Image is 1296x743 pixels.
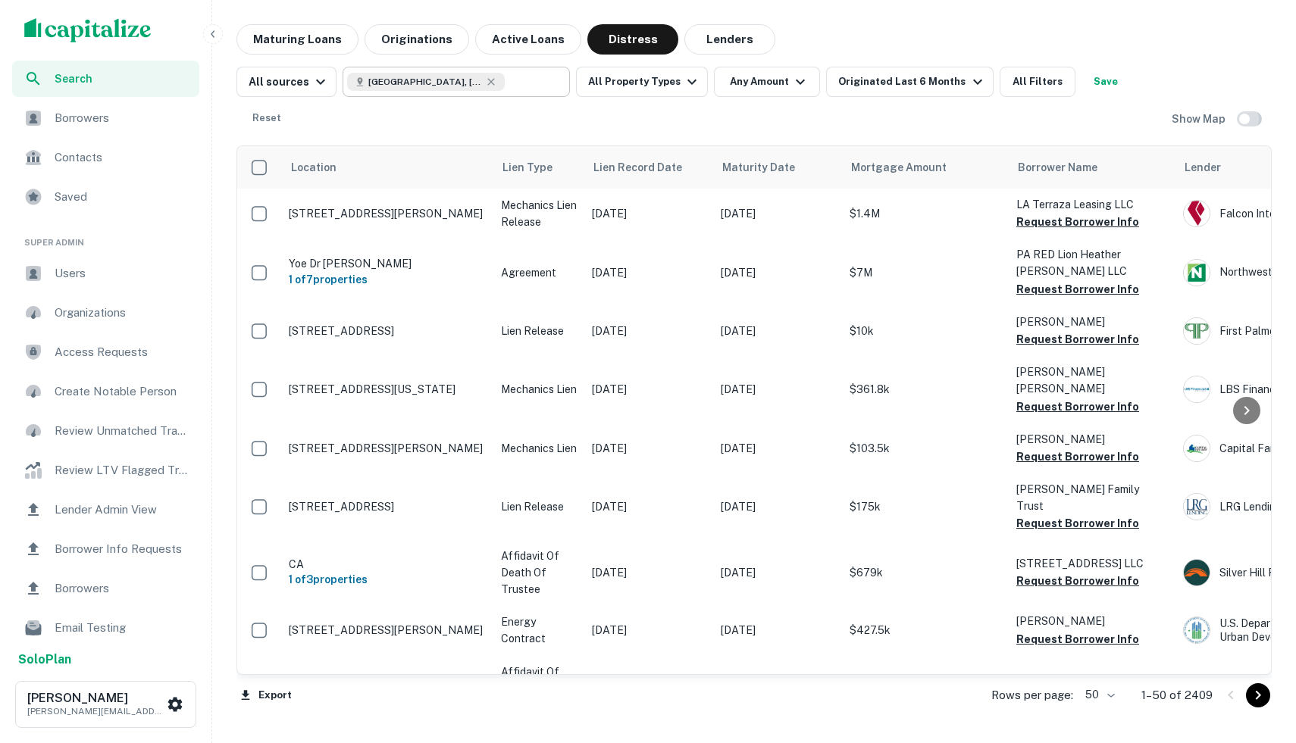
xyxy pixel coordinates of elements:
[1082,67,1130,97] button: Save your search to get updates of matches that match your search criteria.
[236,67,337,97] button: All sources
[1016,481,1168,514] p: [PERSON_NAME] Family Trust
[592,205,706,222] p: [DATE]
[55,619,190,637] span: Email Testing
[842,146,1009,189] th: Mortgage Amount
[12,492,199,528] a: Lender Admin View
[12,179,199,215] a: Saved
[593,158,682,176] span: Lien Record Date
[501,381,577,398] p: Mechanics Lien
[501,613,577,647] p: Energy Contract
[55,461,190,479] span: Review LTV Flagged Transactions
[12,413,199,449] a: Review Unmatched Transactions
[365,24,469,55] button: Originations
[501,498,577,515] p: Lien Release
[1016,555,1168,572] p: [STREET_ADDRESS] LLC
[55,304,190,322] span: Organizations
[850,264,1001,281] p: $7M
[1016,330,1139,348] button: Request Borrower Info
[289,500,486,514] p: [STREET_ADDRESS]
[850,498,1001,515] p: $175k
[18,652,71,667] strong: Solo Plan
[1016,280,1139,298] button: Request Borrower Info
[721,564,834,581] p: [DATE]
[55,264,190,283] span: Users
[27,692,164,704] h6: [PERSON_NAME]
[55,540,190,558] span: Borrower Info Requests
[584,146,713,189] th: Lien Record Date
[713,146,842,189] th: Maturity Date
[1016,670,1168,687] p: L & S Bradford Land LLC
[289,271,486,288] h6: 1 of 7 properties
[991,686,1073,704] p: Rows per page:
[12,334,199,370] div: Access Requests
[27,704,164,718] p: [PERSON_NAME][EMAIL_ADDRESS][PERSON_NAME][DOMAIN_NAME]
[236,684,296,707] button: Export
[1016,431,1168,448] p: [PERSON_NAME]
[721,622,834,638] p: [DATE]
[1016,613,1168,629] p: [PERSON_NAME]
[12,255,199,292] a: Users
[850,564,1001,581] p: $679k
[1184,560,1210,585] img: picture
[826,67,993,97] button: Originated Last 6 Months
[243,103,291,133] button: Reset
[12,570,199,607] a: Borrowers
[838,73,986,91] div: Originated Last 6 Months
[587,24,678,55] button: Distress
[55,579,190,598] span: Borrowers
[12,295,199,331] a: Organizations
[592,323,706,339] p: [DATE]
[18,651,71,669] a: SoloPlan
[475,24,581,55] button: Active Loans
[1184,494,1210,520] img: picture
[1016,448,1139,466] button: Request Borrower Info
[1220,622,1296,695] div: Chat Widget
[1016,572,1139,590] button: Request Borrower Info
[281,146,493,189] th: Location
[721,323,834,339] p: [DATE]
[289,623,486,637] p: [STREET_ADDRESS][PERSON_NAME]
[289,207,486,220] p: [STREET_ADDRESS][PERSON_NAME]
[721,264,834,281] p: [DATE]
[289,382,486,396] p: [STREET_ADDRESS][US_STATE]
[1009,146,1175,189] th: Borrower Name
[289,673,486,687] p: [STREET_ADDRESS]
[12,139,199,176] div: Contacts
[501,663,577,713] p: Affidavit Of Death Of Trustee
[1184,260,1210,286] img: picture
[714,67,820,97] button: Any Amount
[55,70,190,87] span: Search
[1172,111,1228,127] h6: Show Map
[1141,686,1213,704] p: 1–50 of 2409
[12,610,199,646] a: Email Testing
[1016,364,1168,397] p: [PERSON_NAME] [PERSON_NAME]
[1184,435,1210,461] img: picture
[1079,684,1117,706] div: 50
[722,158,815,176] span: Maturity Date
[502,158,553,176] span: Lien Type
[501,548,577,598] p: Affidavit Of Death Of Trustee
[1184,617,1210,643] img: picture
[55,188,190,206] span: Saved
[290,158,337,176] span: Location
[12,100,199,136] a: Borrowers
[12,373,199,410] a: Create Notable Person
[1016,630,1139,648] button: Request Borrower Info
[721,205,834,222] p: [DATE]
[850,381,1001,398] p: $361.8k
[592,381,706,398] p: [DATE]
[12,531,199,567] div: Borrower Info Requests
[1246,683,1270,707] button: Go to next page
[1016,246,1168,279] p: PA RED Lion Heather [PERSON_NAME] LLC
[592,264,706,281] p: [DATE]
[501,264,577,281] p: Agreement
[1184,376,1210,402] img: picture
[576,67,708,97] button: All Property Types
[15,681,196,728] button: [PERSON_NAME][PERSON_NAME][EMAIL_ADDRESS][PERSON_NAME][DOMAIN_NAME]
[1016,514,1139,532] button: Request Borrower Info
